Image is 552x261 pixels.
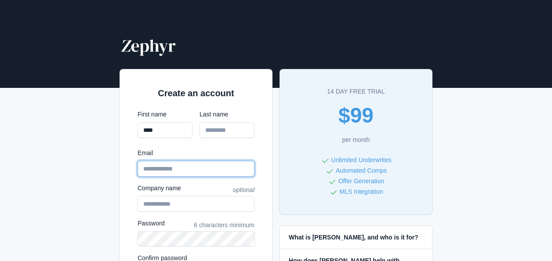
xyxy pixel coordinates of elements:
[194,221,254,229] span: 6 characters minimum
[298,176,414,186] li: Offer Generation
[138,219,164,228] label: Password
[138,149,254,157] label: Email
[233,186,254,193] i: optional
[138,184,181,192] label: Company name
[298,155,414,165] li: Unlimited Underwrites
[120,35,178,56] img: Zephyr Logo
[289,233,418,242] h4: What is [PERSON_NAME], and who is it for?
[298,103,414,128] div: $99
[200,110,254,119] label: Last name
[298,135,414,144] p: per month
[298,165,414,176] li: Automated Comps
[298,186,414,197] li: MLS Integration
[298,87,414,96] div: 14 day free trial
[138,87,254,99] h2: Create an account
[138,110,192,119] label: First name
